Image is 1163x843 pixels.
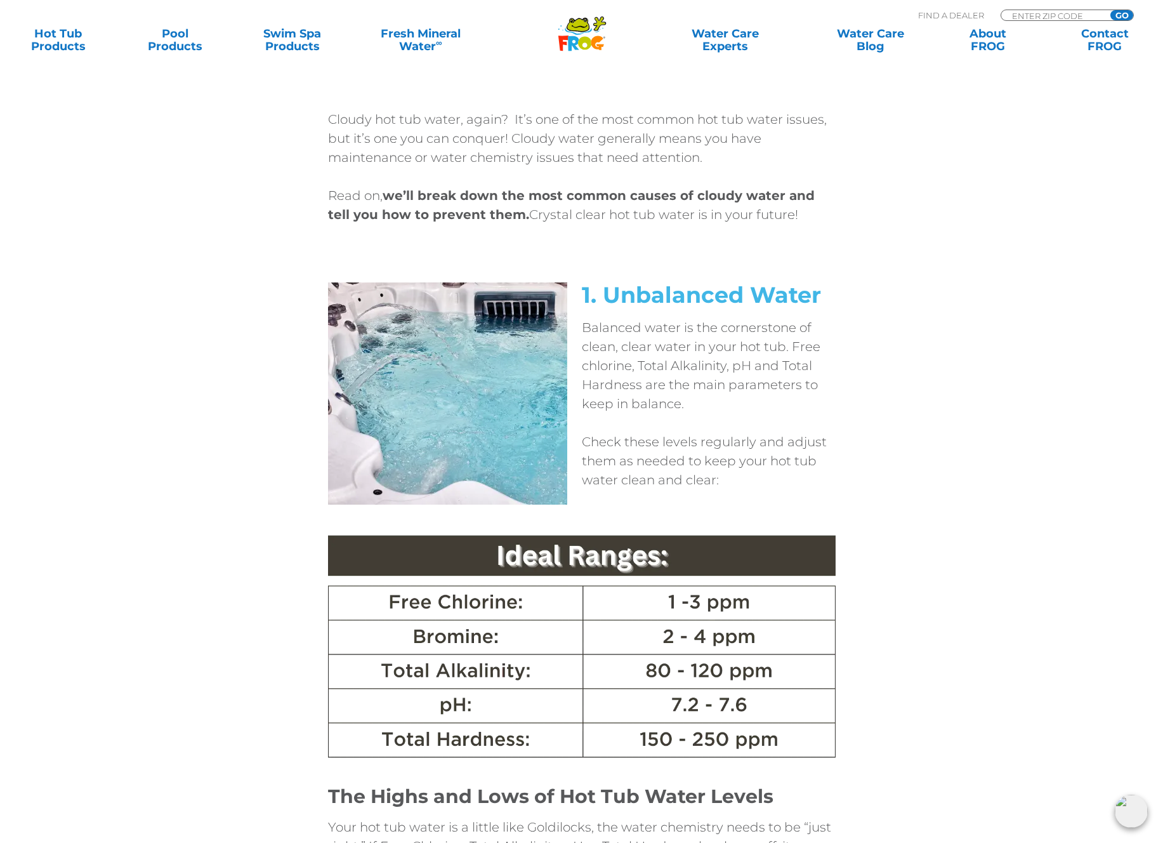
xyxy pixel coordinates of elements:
a: Swim SpaProducts [247,27,338,53]
p: Balanced water is the cornerstone of clean, clear water in your hot tub. Free chlorine, Total Alk... [582,318,836,413]
sup: ∞ [436,37,442,48]
strong: we’ll break down the most common causes of cloudy water and tell you how to prevent them. [328,188,815,222]
input: Zip Code Form [1011,10,1096,21]
input: GO [1110,10,1133,20]
p: Cloudy hot tub water, again? It’s one of the most common hot tub water issues, but it’s one you c... [328,110,836,167]
a: PoolProducts [129,27,220,53]
span: 1. Unbalanced Water [582,281,821,309]
a: ContactFROG [1060,27,1150,53]
img: openIcon [1115,795,1148,828]
p: Check these levels regularly and adjust them as needed to keep your hot tub water clean and clear: [582,432,836,489]
a: Water CareBlog [825,27,916,53]
a: Water CareExperts [652,27,799,53]
p: Find A Dealer [918,10,984,21]
a: Hot TubProducts [13,27,103,53]
img: Ideal Chemical Ranges for Hot Tubs [328,528,836,766]
a: AboutFROG [942,27,1033,53]
p: Read on, Crystal clear hot tub water is in your future! [328,186,836,224]
h1: The Highs and Lows of Hot Tub Water Levels [328,786,836,807]
a: Fresh MineralWater∞ [364,27,477,53]
img: Hot Tub With Jets On [328,282,582,505]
